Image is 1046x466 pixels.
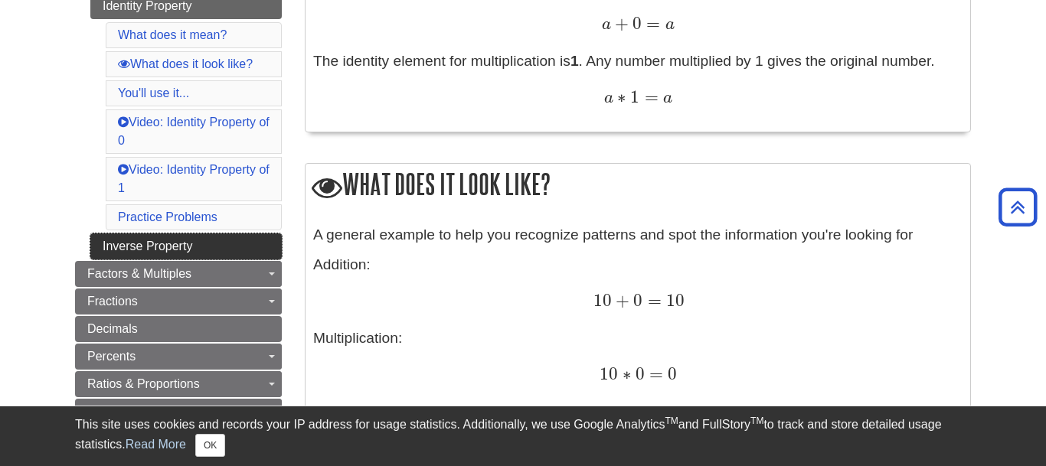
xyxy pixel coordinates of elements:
a: You'll use it... [118,86,189,99]
p: A general example to help you recognize patterns and spot the information you're looking for [313,224,963,246]
span: ∗ [613,86,626,107]
span: Exponents [87,405,145,418]
a: Decimals [75,316,282,342]
span: Fractions [87,295,138,308]
a: Percents [75,344,282,370]
a: Practice Problems [118,210,217,223]
span: Decimals [87,322,138,335]
span: 10 [662,290,685,311]
span: 1 [626,86,639,107]
span: = [645,363,663,384]
span: 0 [629,290,642,311]
a: Video: Identity Property of 0 [118,116,270,147]
button: Close [195,434,225,457]
a: Back to Top [993,197,1042,217]
h2: What does it look like? [306,164,970,207]
span: = [642,13,660,34]
sup: TM [665,415,678,426]
span: = [642,290,661,311]
span: ∗ [618,363,631,384]
span: 0 [632,363,645,384]
a: Exponents [75,399,282,425]
strong: 1 [570,53,579,69]
span: a [659,90,672,106]
div: Addition: Multiplication: [313,224,963,401]
a: Factors & Multiples [75,261,282,287]
span: Percents [87,350,136,363]
a: Ratios & Proportions [75,371,282,397]
span: 10 [600,363,618,384]
span: Ratios & Proportions [87,377,200,390]
span: + [612,290,629,311]
span: Factors & Multiples [87,267,191,280]
span: a [604,90,613,106]
a: Read More [126,438,186,451]
sup: TM [750,415,763,426]
a: What does it look like? [118,57,253,70]
a: What does it mean? [118,28,227,41]
div: This site uses cookies and records your IP address for usage statistics. Additionally, we use Goo... [75,415,971,457]
span: a [660,16,674,33]
span: 0 [663,363,677,384]
span: 0 [629,13,642,34]
span: + [611,13,629,34]
a: Inverse Property [90,233,282,259]
span: = [639,86,658,107]
a: Video: Identity Property of 1 [118,163,270,194]
span: a [602,16,611,33]
span: 10 [593,290,612,311]
a: Fractions [75,288,282,314]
